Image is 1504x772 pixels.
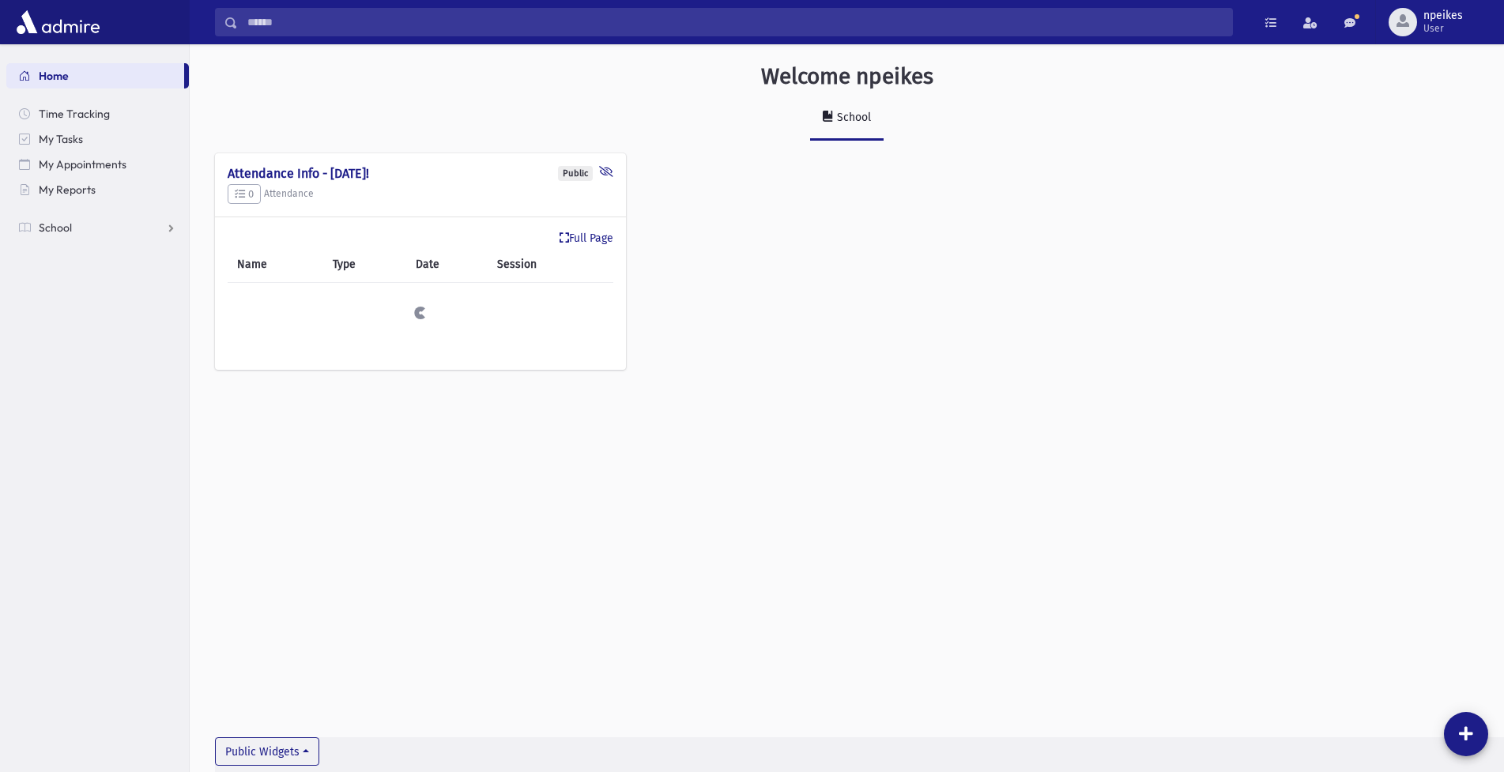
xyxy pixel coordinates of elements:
[39,69,69,83] span: Home
[39,220,72,235] span: School
[406,247,487,283] th: Date
[323,247,406,283] th: Type
[235,188,254,200] span: 0
[39,107,110,121] span: Time Tracking
[761,63,933,90] h3: Welcome npeikes
[215,737,319,766] button: Public Widgets
[6,215,189,240] a: School
[6,177,189,202] a: My Reports
[39,183,96,197] span: My Reports
[834,111,871,124] div: School
[39,157,126,171] span: My Appointments
[39,132,83,146] span: My Tasks
[6,63,184,88] a: Home
[488,247,613,283] th: Session
[1423,22,1463,35] span: User
[228,247,323,283] th: Name
[238,8,1232,36] input: Search
[558,166,593,181] div: Public
[6,126,189,152] a: My Tasks
[1423,9,1463,22] span: npeikes
[13,6,104,38] img: AdmirePro
[6,152,189,177] a: My Appointments
[6,101,189,126] a: Time Tracking
[228,184,261,205] button: 0
[228,166,613,181] h4: Attendance Info - [DATE]!
[228,184,613,205] h5: Attendance
[560,230,613,247] a: Full Page
[810,96,884,141] a: School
